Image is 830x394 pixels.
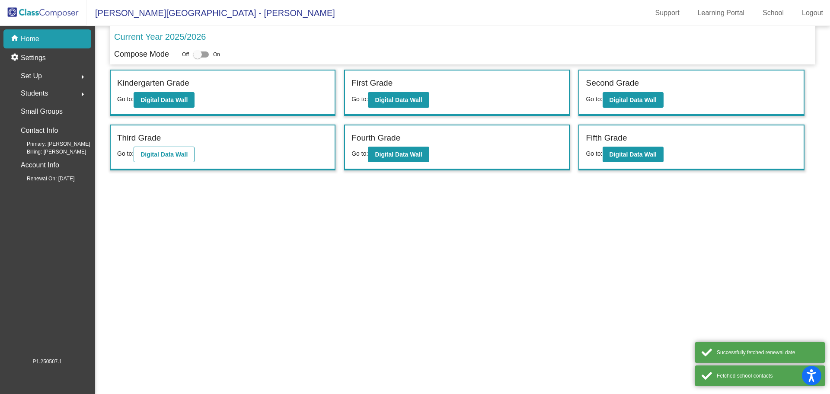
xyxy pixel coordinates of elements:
[586,150,602,157] span: Go to:
[13,148,86,156] span: Billing: [PERSON_NAME]
[117,132,161,144] label: Third Grade
[21,159,59,171] p: Account Info
[351,77,393,90] label: First Grade
[77,72,88,82] mat-icon: arrow_right
[375,151,422,158] b: Digital Data Wall
[117,96,134,103] span: Go to:
[86,6,335,20] span: [PERSON_NAME][GEOGRAPHIC_DATA] - [PERSON_NAME]
[717,349,818,356] div: Successfully fetched renewal date
[134,147,195,162] button: Digital Data Wall
[610,96,657,103] b: Digital Data Wall
[691,6,752,20] a: Learning Portal
[375,96,422,103] b: Digital Data Wall
[182,51,189,58] span: Off
[586,77,639,90] label: Second Grade
[21,53,46,63] p: Settings
[756,6,791,20] a: School
[140,151,188,158] b: Digital Data Wall
[213,51,220,58] span: On
[351,96,368,103] span: Go to:
[795,6,830,20] a: Logout
[586,132,627,144] label: Fifth Grade
[114,48,169,60] p: Compose Mode
[610,151,657,158] b: Digital Data Wall
[114,30,206,43] p: Current Year 2025/2026
[351,150,368,157] span: Go to:
[21,87,48,99] span: Students
[368,147,429,162] button: Digital Data Wall
[10,53,21,63] mat-icon: settings
[117,77,189,90] label: Kindergarten Grade
[648,6,686,20] a: Support
[368,92,429,108] button: Digital Data Wall
[603,147,664,162] button: Digital Data Wall
[21,106,63,118] p: Small Groups
[21,125,58,137] p: Contact Info
[603,92,664,108] button: Digital Data Wall
[117,150,134,157] span: Go to:
[134,92,195,108] button: Digital Data Wall
[21,70,42,82] span: Set Up
[13,140,90,148] span: Primary: [PERSON_NAME]
[717,372,818,380] div: Fetched school contacts
[10,34,21,44] mat-icon: home
[21,34,39,44] p: Home
[140,96,188,103] b: Digital Data Wall
[13,175,74,183] span: Renewal On: [DATE]
[586,96,602,103] span: Go to:
[351,132,400,144] label: Fourth Grade
[77,89,88,99] mat-icon: arrow_right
